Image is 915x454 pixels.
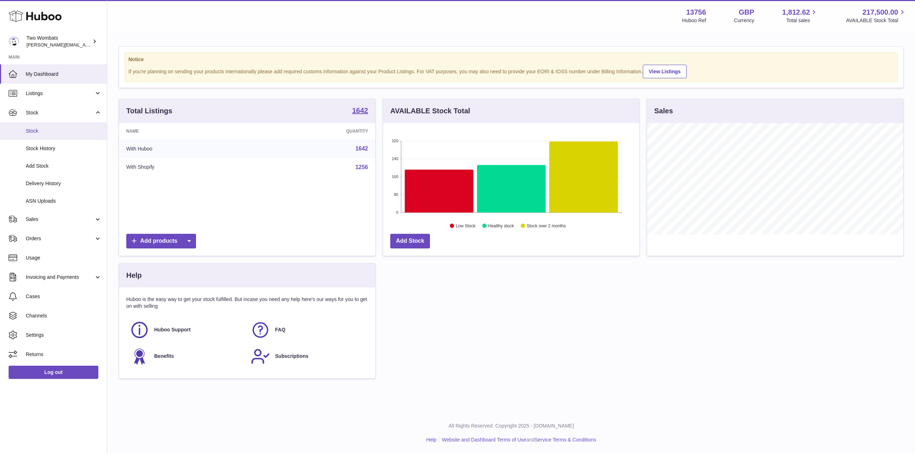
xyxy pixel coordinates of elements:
[130,347,244,366] a: Benefits
[394,192,398,197] text: 80
[126,296,368,310] p: Huboo is the easy way to get your stock fulfilled. But incase you need any help here's our ways f...
[786,17,818,24] span: Total sales
[26,90,94,97] span: Listings
[113,423,909,429] p: All Rights Reserved. Copyright 2025 - [DOMAIN_NAME]
[782,8,818,24] a: 1,812.62 Total sales
[527,223,566,228] text: Stock over 2 months
[643,65,687,78] a: View Listings
[456,223,476,228] text: Low Stock
[846,8,906,24] a: 217,500.00 AVAILABLE Stock Total
[9,366,98,379] a: Log out
[392,174,398,179] text: 160
[257,123,375,139] th: Quantity
[390,106,470,116] h3: AVAILABLE Stock Total
[251,347,364,366] a: Subscriptions
[128,56,894,63] strong: Notice
[846,17,906,24] span: AVAILABLE Stock Total
[535,437,596,443] a: Service Terms & Conditions
[396,210,398,214] text: 0
[739,8,754,17] strong: GBP
[26,351,102,358] span: Returns
[862,8,898,17] span: 217,500.00
[392,157,398,161] text: 240
[119,123,257,139] th: Name
[275,326,285,333] span: FAQ
[119,158,257,177] td: With Shopify
[654,106,673,116] h3: Sales
[26,163,102,169] span: Add Stock
[26,35,91,48] div: Two Wombats
[392,139,398,143] text: 320
[275,353,308,360] span: Subscriptions
[26,293,102,300] span: Cases
[119,139,257,158] td: With Huboo
[352,107,368,114] strong: 1642
[426,437,437,443] a: Help
[26,180,102,187] span: Delivery History
[126,106,172,116] h3: Total Listings
[442,437,526,443] a: Website and Dashboard Terms of Use
[126,271,142,280] h3: Help
[782,8,810,17] span: 1,812.62
[26,274,94,281] span: Invoicing and Payments
[154,326,191,333] span: Huboo Support
[682,17,706,24] div: Huboo Ref
[26,145,102,152] span: Stock History
[26,198,102,204] span: ASN Uploads
[26,42,182,48] span: [PERSON_NAME][EMAIL_ADDRESS][PERSON_NAME][DOMAIN_NAME]
[352,107,368,115] a: 1642
[734,17,754,24] div: Currency
[128,64,894,78] div: If you're planning on sending your products internationally please add required customs informati...
[9,36,19,47] img: philip.carroll@twowombats.com
[26,128,102,134] span: Stock
[488,223,514,228] text: Healthy stock
[390,234,430,248] a: Add Stock
[26,332,102,339] span: Settings
[439,436,596,443] li: and
[26,235,94,242] span: Orders
[26,312,102,319] span: Channels
[251,320,364,340] a: FAQ
[686,8,706,17] strong: 13756
[130,320,244,340] a: Huboo Support
[26,216,94,223] span: Sales
[26,255,102,261] span: Usage
[355,164,368,170] a: 1256
[355,145,368,152] a: 1642
[154,353,174,360] span: Benefits
[26,109,94,116] span: Stock
[26,71,102,78] span: My Dashboard
[126,234,196,248] a: Add products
